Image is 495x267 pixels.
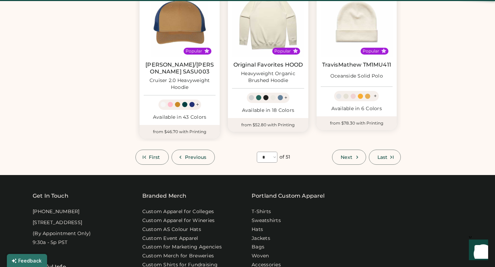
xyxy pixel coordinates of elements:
[321,105,393,112] div: Available in 6 Colors
[142,253,214,259] a: Custom Merch for Breweries
[135,150,169,165] button: First
[293,48,298,54] button: Popular Style
[142,192,187,200] div: Branded Merch
[186,48,202,54] div: Popular
[33,230,91,237] div: (By Appointment Only)
[369,150,401,165] button: Last
[142,217,215,224] a: Custom Apparel for Wineries
[332,150,366,165] button: Next
[144,77,216,91] div: Cruiser 2.0 Heavyweight Hoodie
[363,48,379,54] div: Popular
[142,244,222,251] a: Custom for Marketing Agencies
[142,208,214,215] a: Custom Apparel for Colleges
[228,118,308,132] div: from $52.80 with Printing
[144,61,216,75] a: [PERSON_NAME]/[PERSON_NAME] SASU003
[142,235,198,242] a: Custom Event Apparel
[140,125,220,139] div: from $46.70 with Printing
[149,155,160,160] span: First
[204,48,209,54] button: Popular Style
[252,208,271,215] a: T-Shirts
[381,48,386,54] button: Popular Style
[33,208,80,215] div: [PHONE_NUMBER]
[252,244,264,251] a: Bags
[196,101,199,108] div: +
[374,92,377,100] div: +
[233,61,303,68] a: Original Favorites HOOD
[252,253,269,259] a: Woven
[142,226,201,233] a: Custom AS Colour Hats
[33,219,82,226] div: [STREET_ADDRESS]
[284,94,287,102] div: +
[377,155,387,160] span: Last
[232,107,304,114] div: Available in 18 Colors
[462,236,492,266] iframe: Front Chat
[144,114,216,121] div: Available in 43 Colors
[330,73,383,80] div: Oceanside Solid Polo
[252,192,324,200] a: Portland Custom Apparel
[33,192,68,200] div: Get In Touch
[317,116,397,130] div: from $78.30 with Printing
[185,155,207,160] span: Previous
[252,217,281,224] a: Sweatshirts
[341,155,352,160] span: Next
[274,48,291,54] div: Popular
[252,235,270,242] a: Jackets
[172,150,215,165] button: Previous
[232,70,304,84] div: Heavyweight Organic Brushed Hoodie
[33,239,68,246] div: 9:30a - 5p PST
[252,226,263,233] a: Hats
[322,61,391,68] a: TravisMathew TM1MU411
[279,154,290,161] div: of 51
